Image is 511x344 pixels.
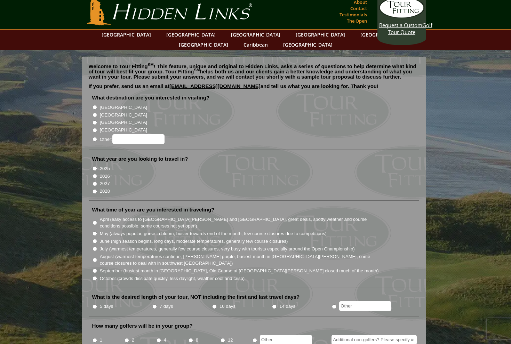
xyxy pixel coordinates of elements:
[148,63,154,67] sup: SM
[132,337,134,344] label: 2
[292,30,349,40] a: [GEOGRAPHIC_DATA]
[100,112,147,119] label: [GEOGRAPHIC_DATA]
[279,303,295,310] label: 14 days
[89,83,419,94] p: If you prefer, send us an email at and tell us what you are looking for. Thank you!
[100,253,380,267] label: August (warmest temperatures continue, [PERSON_NAME] purple, busiest month in [GEOGRAPHIC_DATA][P...
[240,40,271,50] a: Caribbean
[100,303,113,310] label: 5 days
[345,16,369,26] a: The Open
[357,30,413,40] a: [GEOGRAPHIC_DATA]
[100,238,288,245] label: June (high season begins, long days, moderate temperatures, generally few course closures)
[100,165,110,172] label: 2025
[227,30,284,40] a: [GEOGRAPHIC_DATA]
[194,68,200,72] sup: SM
[338,10,369,19] a: Testimonials
[100,230,327,237] label: May (always popular, gorse in bloom, busier towards end of the month, few course closures due to ...
[98,30,154,40] a: [GEOGRAPHIC_DATA]
[100,173,110,180] label: 2026
[92,155,188,162] label: What year are you looking to travel in?
[100,246,355,253] label: July (warmest temperatures, generally few course closures, very busy with tourists especially aro...
[100,216,380,230] label: April (easy access to [GEOGRAPHIC_DATA][PERSON_NAME] and [GEOGRAPHIC_DATA], great deals, spotty w...
[219,303,235,310] label: 10 days
[100,104,147,111] label: [GEOGRAPHIC_DATA]
[100,127,147,134] label: [GEOGRAPHIC_DATA]
[100,119,147,126] label: [GEOGRAPHIC_DATA]
[100,275,245,282] label: October (crowds dissipate quickly, less daylight, weather cool and crisp)
[339,301,391,311] input: Other
[92,294,300,301] label: What is the desired length of your tour, NOT including the first and last travel days?
[100,337,102,344] label: 1
[92,206,215,213] label: What time of year are you interested in traveling?
[196,337,198,344] label: 8
[100,267,379,274] label: September (busiest month in [GEOGRAPHIC_DATA], Old Course at [GEOGRAPHIC_DATA][PERSON_NAME] close...
[169,83,261,89] a: [EMAIL_ADDRESS][DOMAIN_NAME]
[100,188,110,195] label: 2028
[175,40,232,50] a: [GEOGRAPHIC_DATA]
[349,3,369,13] a: Contact
[164,337,166,344] label: 4
[100,180,110,187] label: 2027
[379,22,422,29] span: Request a Custom
[163,30,219,40] a: [GEOGRAPHIC_DATA]
[112,134,165,144] input: Other:
[100,134,165,144] label: Other:
[228,337,233,344] label: 12
[160,303,173,310] label: 7 days
[92,322,193,329] label: How many golfers will be in your group?
[89,64,419,79] p: Welcome to Tour Fitting ! This feature, unique and original to Hidden Links, asks a series of que...
[280,40,336,50] a: [GEOGRAPHIC_DATA]
[92,94,210,101] label: What destination are you interested in visiting?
